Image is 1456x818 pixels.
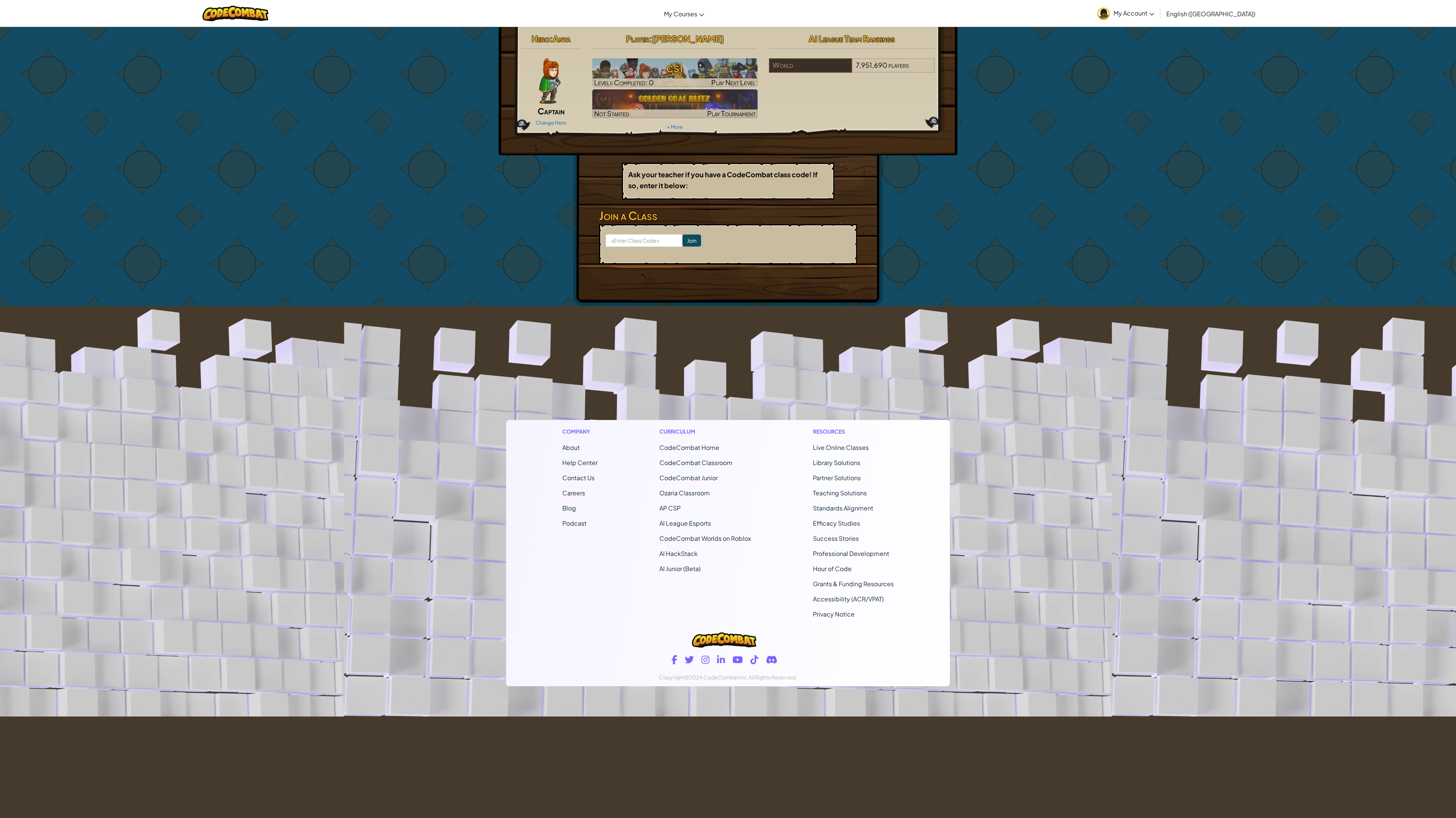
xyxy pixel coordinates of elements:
input: Join [682,234,701,247]
a: AP CSP [659,504,681,512]
a: CodeCombat Junior [659,474,718,482]
a: Podcast [562,519,587,527]
img: CodeCombat logo [202,6,269,21]
a: My Courses [660,3,708,24]
input: <Enter Class Code> [606,234,682,247]
a: Efficacy Studies [813,519,860,527]
a: World7,951,690players [769,66,935,74]
span: My Account [1114,9,1154,17]
span: Not Started [594,109,629,118]
span: Anya [553,33,571,44]
a: Ozaria Classroom [659,489,710,497]
a: CodeCombat Classroom [659,459,733,467]
a: Not StartedPlay Tournament [592,89,758,118]
a: Careers [562,489,585,497]
span: AI League Team Rankings [809,33,895,44]
span: CodeCombat Home [659,443,719,451]
a: Hour of Code [813,565,852,573]
a: Live Online Classes [813,443,869,451]
img: Golden Goal [592,89,758,118]
div: World [769,58,852,73]
h3: Join a Class [599,207,857,224]
a: CodeCombat Worlds on Roblox [659,534,751,542]
a: Grants & Funding Resources [813,580,894,588]
h1: Resources [813,428,894,436]
img: captain-pose.png [539,58,560,104]
a: My Account [1094,2,1158,25]
img: CS1 [592,58,758,87]
a: Success Stories [813,534,859,542]
span: Captain [538,106,565,116]
a: AI HackStack [659,549,698,557]
a: Professional Development [813,549,889,557]
span: 7,951,690 [856,61,887,69]
a: Play Next Level [592,58,758,87]
span: Player [626,33,649,44]
span: All Rights Reserved. [748,674,797,681]
span: Hero [532,33,550,44]
a: + More [667,124,683,130]
img: CodeCombat logo [692,632,756,648]
a: Privacy Notice [813,610,855,618]
a: Library Solutions [813,459,860,467]
span: : [649,33,652,44]
span: English ([GEOGRAPHIC_DATA]) [1166,10,1255,18]
a: AI Junior (Beta) [659,565,701,573]
span: Copyright [659,674,684,681]
h1: Company [562,428,598,436]
a: AI League Esports [659,519,711,527]
span: My Courses [664,10,697,18]
span: Contact Us [562,474,595,482]
span: Levels Completed: 0 [594,78,654,87]
a: English ([GEOGRAPHIC_DATA]) [1163,3,1259,24]
a: Blog [562,504,576,512]
span: Play Next Level [711,78,756,87]
span: ©2024 CodeCombat Inc. [684,674,748,681]
h1: Curriculum [659,428,751,436]
a: Standards Alignment [813,504,873,512]
a: Accessibility (ACR/VPAT) [813,595,884,603]
span: : [550,33,553,44]
img: avatar [1097,8,1110,20]
span: Play Tournament [707,109,756,118]
h3: CS1 [592,60,758,77]
span: players [888,61,909,69]
span: [PERSON_NAME] [652,33,724,44]
a: Change Hero [536,120,566,126]
a: Teaching Solutions [813,489,867,497]
a: Help Center [562,459,598,467]
b: Ask your teacher if you have a CodeCombat class code! If so, enter it below: [628,170,817,190]
a: Partner Solutions [813,474,861,482]
a: About [562,443,580,451]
